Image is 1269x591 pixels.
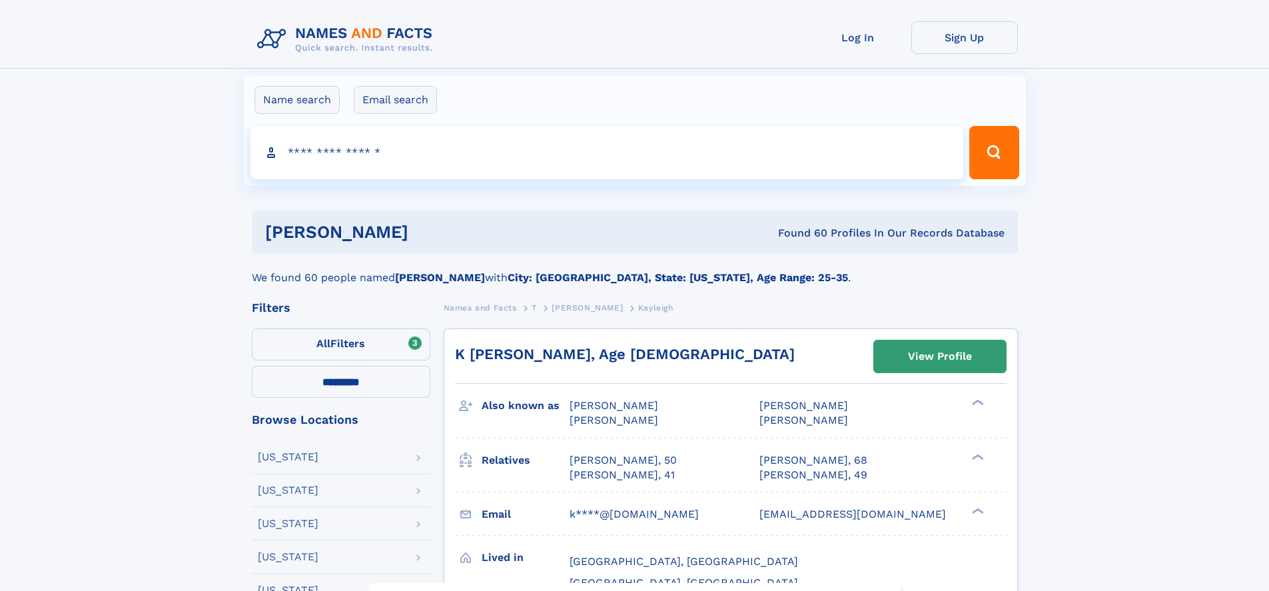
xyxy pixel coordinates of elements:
[969,398,985,407] div: ❯
[570,576,798,589] span: [GEOGRAPHIC_DATA], [GEOGRAPHIC_DATA]
[254,86,340,114] label: Name search
[265,224,594,241] h1: [PERSON_NAME]
[252,302,430,314] div: Filters
[482,546,570,569] h3: Lived in
[532,303,537,312] span: T
[759,453,867,468] a: [PERSON_NAME], 68
[316,337,330,350] span: All
[252,414,430,426] div: Browse Locations
[759,399,848,412] span: [PERSON_NAME]
[252,328,430,360] label: Filters
[570,468,675,482] a: [PERSON_NAME], 41
[258,452,318,462] div: [US_STATE]
[805,21,911,54] a: Log In
[552,299,623,316] a: [PERSON_NAME]
[911,21,1018,54] a: Sign Up
[969,126,1019,179] button: Search Button
[759,468,867,482] a: [PERSON_NAME], 49
[252,254,1018,286] div: We found 60 people named with .
[250,126,964,179] input: search input
[258,552,318,562] div: [US_STATE]
[455,346,795,362] a: K [PERSON_NAME], Age [DEMOGRAPHIC_DATA]
[759,414,848,426] span: [PERSON_NAME]
[395,271,485,284] b: [PERSON_NAME]
[570,414,658,426] span: [PERSON_NAME]
[969,452,985,461] div: ❯
[444,299,517,316] a: Names and Facts
[570,555,798,568] span: [GEOGRAPHIC_DATA], [GEOGRAPHIC_DATA]
[593,226,1005,241] div: Found 60 Profiles In Our Records Database
[252,21,444,57] img: Logo Names and Facts
[570,453,677,468] a: [PERSON_NAME], 50
[482,503,570,526] h3: Email
[482,449,570,472] h3: Relatives
[969,506,985,515] div: ❯
[532,299,537,316] a: T
[552,303,623,312] span: [PERSON_NAME]
[759,508,946,520] span: [EMAIL_ADDRESS][DOMAIN_NAME]
[258,518,318,529] div: [US_STATE]
[908,341,972,372] div: View Profile
[570,399,658,412] span: [PERSON_NAME]
[354,86,437,114] label: Email search
[258,485,318,496] div: [US_STATE]
[482,394,570,417] h3: Also known as
[874,340,1006,372] a: View Profile
[638,303,673,312] span: Kayleigh
[508,271,848,284] b: City: [GEOGRAPHIC_DATA], State: [US_STATE], Age Range: 25-35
